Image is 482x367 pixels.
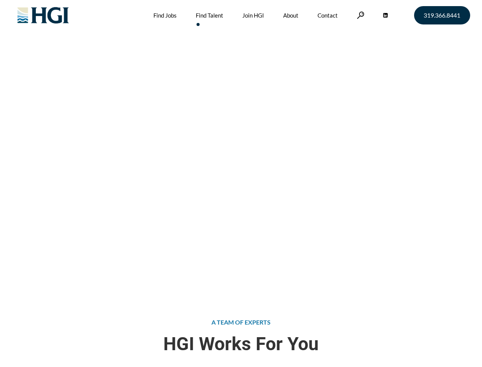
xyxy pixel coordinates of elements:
[12,333,470,354] span: HGI Works For You
[414,6,470,24] a: 319.366.8441
[424,12,460,18] span: 319.366.8441
[211,318,271,326] span: A TEAM OF EXPERTS
[357,11,364,19] a: Search
[90,61,226,100] span: Attract the Right Talent
[90,104,138,112] span: »
[90,104,106,112] a: Home
[109,104,138,112] span: Find Talent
